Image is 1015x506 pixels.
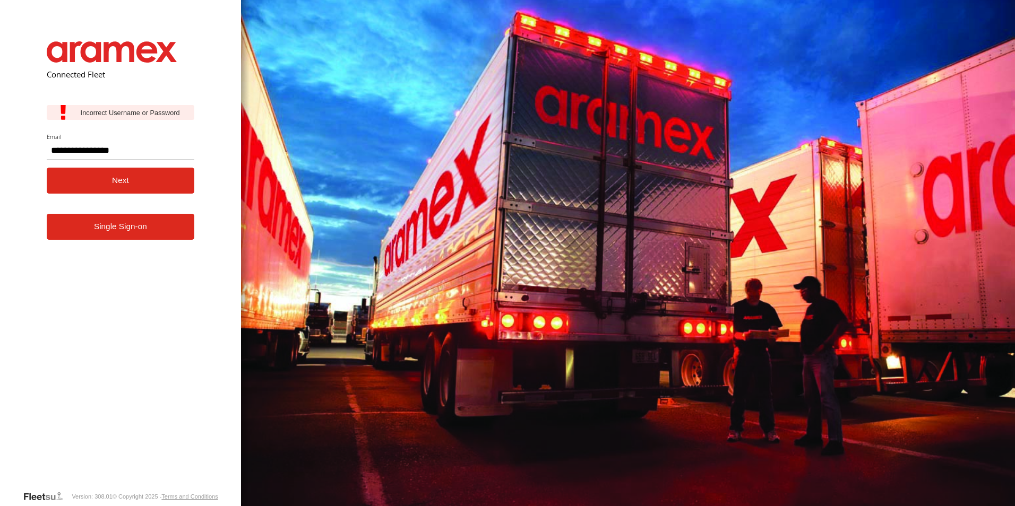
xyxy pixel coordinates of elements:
label: Email [47,133,195,141]
button: Next [47,168,195,194]
h2: Connected Fleet [47,69,195,80]
a: Visit our Website [23,491,72,502]
a: Single Sign-on [47,214,195,240]
img: Aramex [47,41,177,63]
div: Version: 308.01 [72,493,112,500]
div: © Copyright 2025 - [113,493,218,500]
a: Terms and Conditions [161,493,218,500]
